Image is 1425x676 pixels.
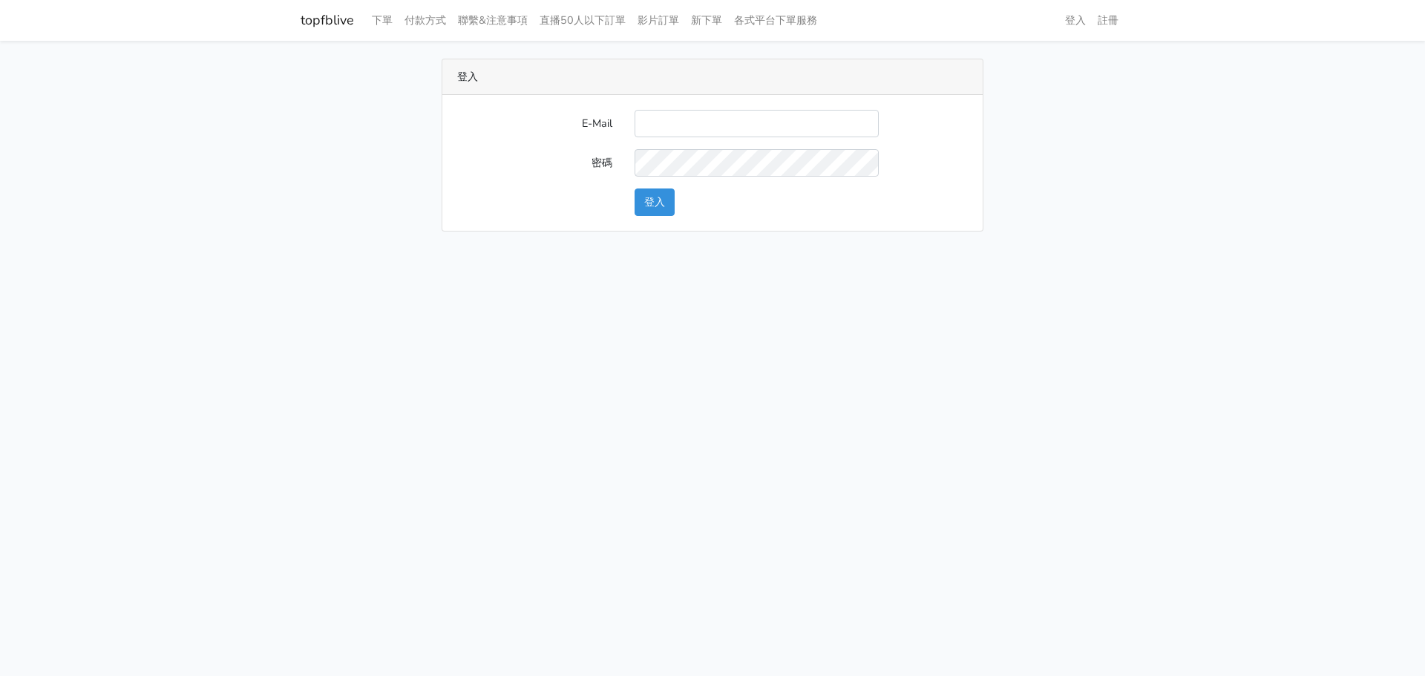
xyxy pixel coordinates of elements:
label: E-Mail [446,110,623,137]
a: 各式平台下單服務 [728,6,823,35]
a: 影片訂單 [632,6,685,35]
a: 付款方式 [399,6,452,35]
a: 新下單 [685,6,728,35]
a: 直播50人以下訂單 [534,6,632,35]
a: 聯繫&注意事項 [452,6,534,35]
div: 登入 [442,59,983,95]
button: 登入 [635,188,675,216]
a: 下單 [366,6,399,35]
a: topfblive [301,6,354,35]
label: 密碼 [446,149,623,177]
a: 登入 [1059,6,1092,35]
a: 註冊 [1092,6,1124,35]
